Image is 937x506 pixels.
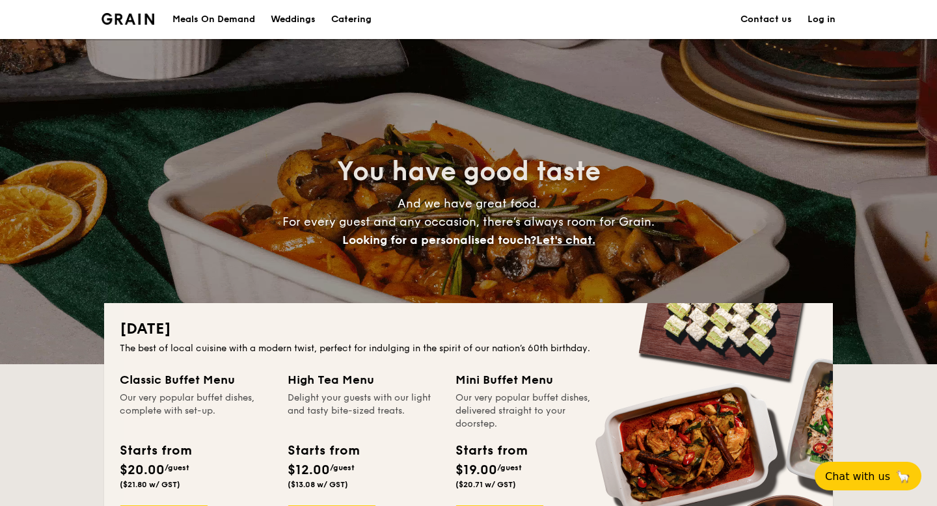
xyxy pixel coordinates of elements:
span: /guest [497,463,522,472]
span: $19.00 [455,462,497,478]
span: You have good taste [337,156,601,187]
div: Our very popular buffet dishes, complete with set-up. [120,392,272,431]
div: The best of local cuisine with a modern twist, perfect for indulging in the spirit of our nation’... [120,342,817,355]
span: /guest [330,463,355,472]
div: Delight your guests with our light and tasty bite-sized treats. [288,392,440,431]
button: Chat with us🦙 [815,462,921,490]
span: $12.00 [288,462,330,478]
span: ($13.08 w/ GST) [288,480,348,489]
span: And we have great food. For every guest and any occasion, there’s always room for Grain. [282,196,655,247]
a: Logotype [102,13,154,25]
span: 🦙 [895,469,911,484]
div: High Tea Menu [288,371,440,389]
div: Mini Buffet Menu [455,371,608,389]
div: Classic Buffet Menu [120,371,272,389]
span: $20.00 [120,462,165,478]
span: ($21.80 w/ GST) [120,480,180,489]
span: Let's chat. [536,233,595,247]
img: Grain [102,13,154,25]
div: Starts from [120,441,191,460]
div: Starts from [455,441,526,460]
span: ($20.71 w/ GST) [455,480,516,489]
div: Our very popular buffet dishes, delivered straight to your doorstep. [455,392,608,431]
span: /guest [165,463,189,472]
h2: [DATE] [120,319,817,340]
div: Starts from [288,441,359,460]
span: Chat with us [825,470,890,483]
span: Looking for a personalised touch? [342,233,536,247]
